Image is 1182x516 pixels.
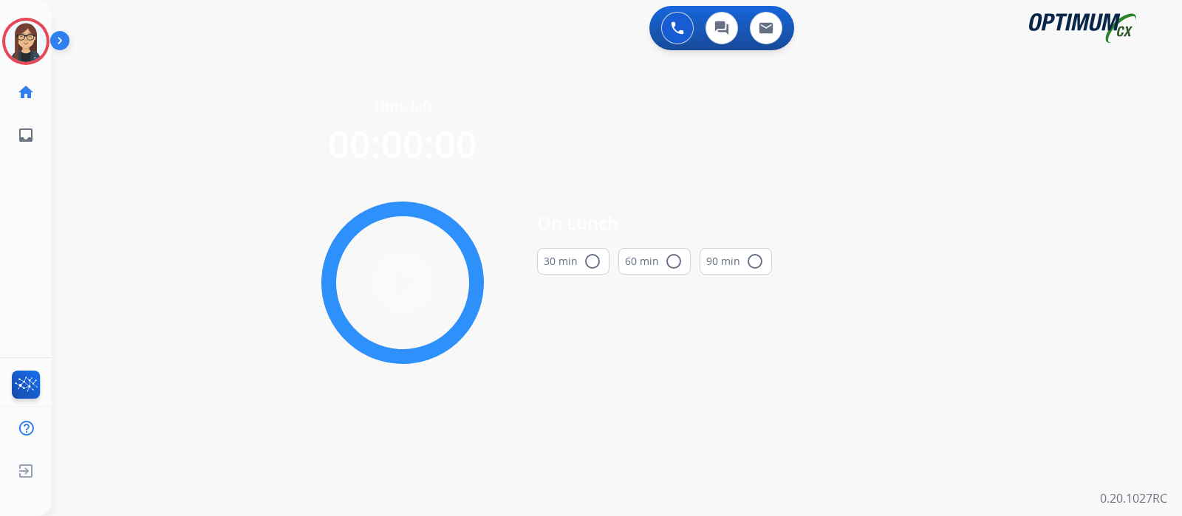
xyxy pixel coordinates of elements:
[746,252,764,270] mat-icon: radio_button_unchecked
[373,96,433,117] span: Time left
[584,252,601,270] mat-icon: radio_button_unchecked
[665,252,683,270] mat-icon: radio_button_unchecked
[618,248,691,275] button: 60 min
[5,21,47,62] img: avatar
[328,119,477,169] span: 00:00:00
[537,210,772,236] span: On Lunch
[537,248,609,275] button: 30 min
[17,83,35,101] mat-icon: home
[1100,489,1167,507] p: 0.20.1027RC
[17,126,35,144] mat-icon: inbox
[700,248,772,275] button: 90 min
